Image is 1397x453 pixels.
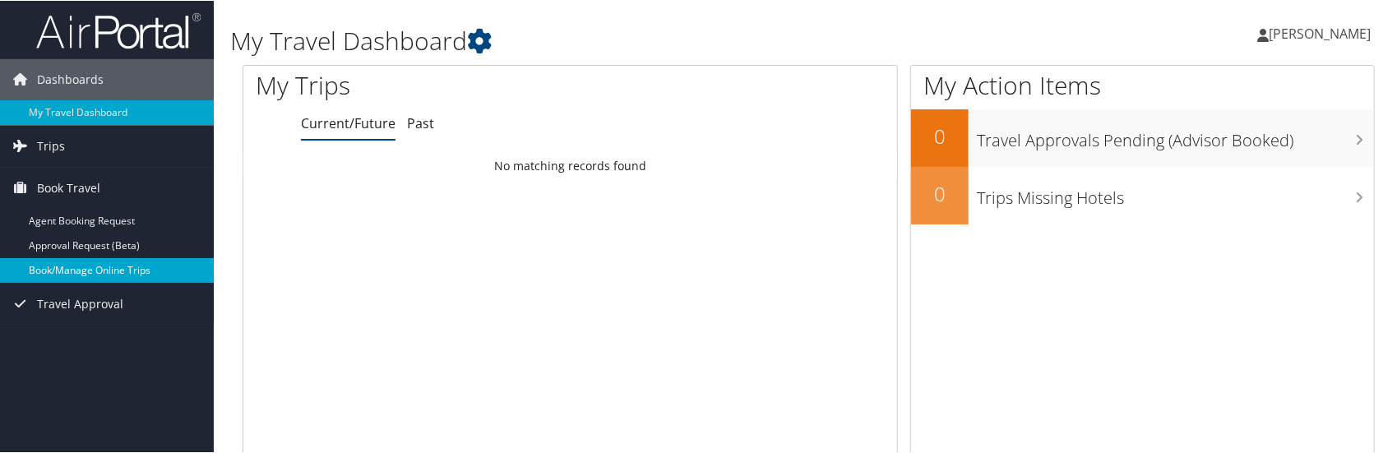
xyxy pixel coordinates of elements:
span: Trips [37,125,65,166]
h2: 0 [911,122,969,150]
h1: My Trips [256,67,613,102]
span: Book Travel [37,167,100,208]
h1: My Travel Dashboard [230,23,1001,58]
h2: 0 [911,179,969,207]
img: airportal-logo.png [36,11,201,49]
a: Current/Future [301,113,396,132]
a: [PERSON_NAME] [1257,8,1387,58]
h3: Trips Missing Hotels [977,178,1374,209]
a: Past [407,113,434,132]
h3: Travel Approvals Pending (Advisor Booked) [977,120,1374,151]
a: 0Travel Approvals Pending (Advisor Booked) [911,109,1374,166]
td: No matching records found [243,150,897,180]
a: 0Trips Missing Hotels [911,166,1374,224]
span: Dashboards [37,58,104,99]
h1: My Action Items [911,67,1374,102]
span: [PERSON_NAME] [1269,24,1371,42]
span: Travel Approval [37,283,123,324]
